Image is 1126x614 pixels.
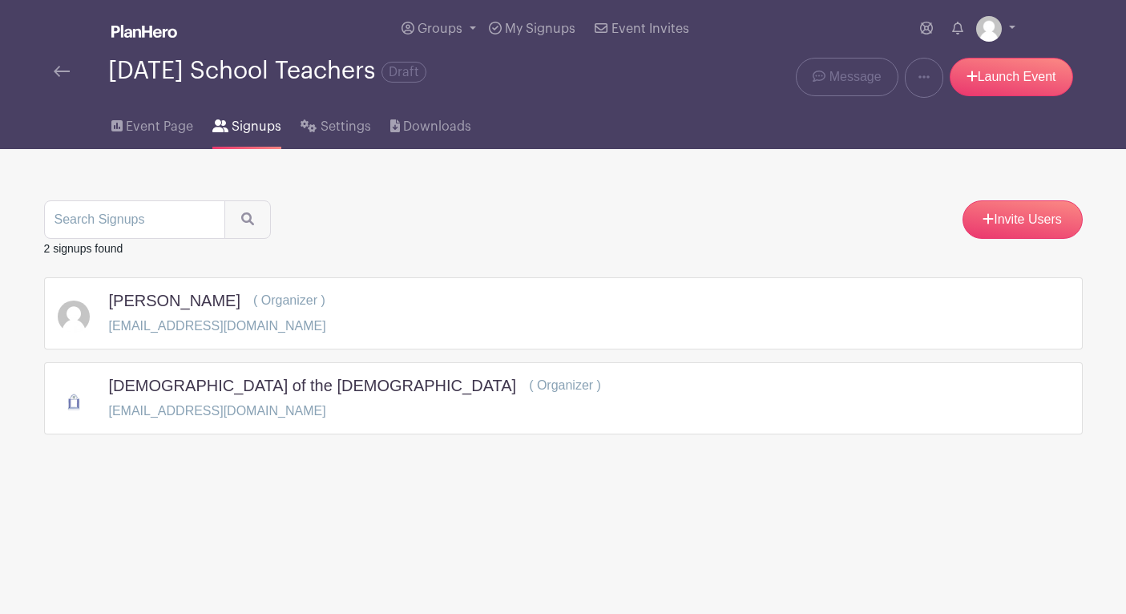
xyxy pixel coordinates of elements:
[109,402,601,421] p: [EMAIL_ADDRESS][DOMAIN_NAME]
[44,200,225,239] input: Search Signups
[109,291,240,310] h5: [PERSON_NAME]
[58,386,90,418] img: Doors3.jpg
[109,317,326,336] p: [EMAIL_ADDRESS][DOMAIN_NAME]
[109,376,517,395] h5: [DEMOGRAPHIC_DATA] of the [DEMOGRAPHIC_DATA]
[529,378,601,392] span: ( Organizer )
[963,200,1083,239] a: Invite Users
[232,117,281,136] span: Signups
[126,117,193,136] span: Event Page
[796,58,898,96] a: Message
[403,117,471,136] span: Downloads
[505,22,575,35] span: My Signups
[829,67,882,87] span: Message
[301,98,370,149] a: Settings
[54,66,70,77] img: back-arrow-29a5d9b10d5bd6ae65dc969a981735edf675c4d7a1fe02e03b50dbd4ba3cdb55.svg
[976,16,1002,42] img: default-ce2991bfa6775e67f084385cd625a349d9dcbb7a52a09fb2fda1e96e2d18dcdb.png
[390,98,471,149] a: Downloads
[111,25,177,38] img: logo_white-6c42ec7e38ccf1d336a20a19083b03d10ae64f83f12c07503d8b9e83406b4c7d.svg
[611,22,689,35] span: Event Invites
[253,293,325,307] span: ( Organizer )
[44,242,123,255] small: 2 signups found
[108,58,426,84] div: [DATE] School Teachers
[212,98,281,149] a: Signups
[58,301,90,333] img: default-ce2991bfa6775e67f084385cd625a349d9dcbb7a52a09fb2fda1e96e2d18dcdb.png
[950,58,1073,96] a: Launch Event
[418,22,462,35] span: Groups
[381,62,426,83] span: Draft
[111,98,193,149] a: Event Page
[321,117,371,136] span: Settings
